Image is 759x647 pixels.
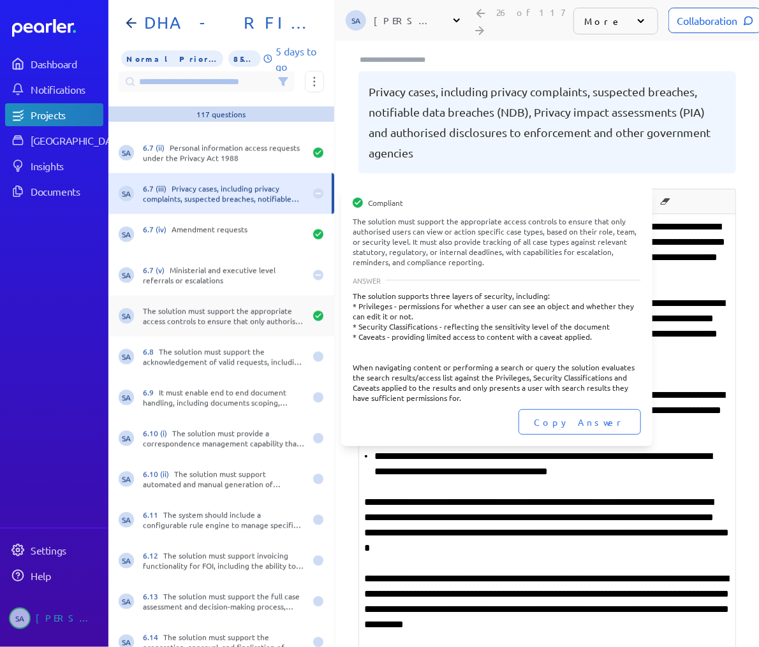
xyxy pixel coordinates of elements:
div: The system should include a configurable rule engine to manage specific automation, escalation, a... [143,509,305,530]
span: 6.7 (v) [143,265,170,275]
div: Documents [31,185,102,198]
div: Amendment requests [143,224,305,244]
div: 26 of 117 [496,6,564,18]
div: The solution supports three layers of security, including: * Privileges - permissions for whether... [353,291,641,403]
span: 6.7 (iv) [143,224,172,234]
span: 6.13 [143,591,163,601]
span: 6.7 (iii) [143,183,172,193]
span: 6.10 (ii) [143,469,174,479]
a: [GEOGRAPHIC_DATA] [5,129,103,152]
button: Clear Formatting [654,191,676,212]
span: Steve Ackermann [119,512,134,527]
span: Clear Formatting [654,191,677,212]
div: Privacy cases, including privacy complaints, suspected breaches, notifiable data breaches (NDB), ... [143,183,305,203]
span: Steve Ackermann [119,553,134,568]
div: The solution must provide a correspondence management capability that supports both automated and... [143,428,305,448]
span: 6.12 [143,550,163,560]
p: More [584,15,622,27]
a: Documents [5,180,103,203]
div: [PERSON_NAME] [36,607,99,629]
span: Copy Answer [534,416,626,428]
h1: DHA - RFI FOIP CMS Functional Requirements [139,13,314,33]
p: 5 days to go [276,43,324,74]
span: Steve Ackermann [119,471,134,486]
span: Steve Ackermann [119,267,134,282]
span: 6.8 [143,346,159,356]
div: The solution must support invoicing functionality for FOI, including the ability to generate invo... [143,550,305,571]
span: Steve Ackermann [119,226,134,242]
span: 6.14 [143,632,163,642]
div: Dashboard [31,57,102,70]
span: Compliant [368,198,403,208]
div: 117 questions [197,109,246,119]
div: [GEOGRAPHIC_DATA] [31,134,126,147]
span: Steve Ackermann [119,349,134,364]
span: 6.9 [143,387,159,397]
div: The solution must support the appropriate access controls to ensure that only authorised users ca... [143,305,305,326]
a: Settings [5,539,103,562]
div: Projects [31,108,102,121]
span: Steve Ackermann [119,185,134,201]
span: Priority [121,50,223,67]
span: 6.11 [143,509,163,520]
span: Steve Ackermann [119,145,134,160]
div: The solution must support automated and manual generation of notifications and correspondence rel... [143,469,305,489]
span: 6.7 (ii) [143,142,170,152]
a: Projects [5,103,103,126]
div: Personal information access requests under the Privacy Act 1988 [143,142,305,163]
div: Help [31,569,102,582]
a: Insights [5,154,103,177]
div: The solution must support the appropriate access controls to ensure that only authorised users ca... [353,216,641,267]
span: Steve Ackermann [9,607,31,629]
span: 6.10 (i) [143,428,172,438]
input: Type here to add tags [358,54,438,66]
div: Insights [31,159,102,172]
div: [PERSON_NAME] [374,14,438,27]
div: Notifications [31,83,102,96]
div: The solution must support the full case assessment and decision-making process, including the abi... [143,591,305,611]
span: Steve Ackermann [119,593,134,609]
a: Dashboard [12,19,103,37]
button: Copy Answer [519,409,641,435]
a: Help [5,564,103,587]
span: Steve Ackermann [119,430,134,446]
a: Dashboard [5,52,103,75]
a: Notifications [5,78,103,101]
div: Settings [31,544,102,556]
span: Steve Ackermann [346,10,366,31]
span: Steve Ackermann [119,389,134,405]
div: The solution must support the acknowledgement of valid requests, including the ability to generat... [143,346,305,367]
div: It must enable end to end document handling, including documents scoping, compilation, internal r... [143,387,305,407]
span: ANSWER [353,277,381,284]
a: SA[PERSON_NAME] [5,602,103,634]
span: Steve Ackermann [119,308,134,323]
span: 85% of Questions Completed [228,50,261,67]
div: Ministerial and executive level referrals or escalations [143,265,305,285]
pre: Privacy cases, including privacy complaints, suspected breaches, notifiable data breaches (NDB), ... [369,82,726,163]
